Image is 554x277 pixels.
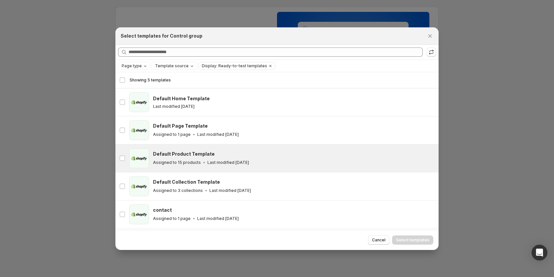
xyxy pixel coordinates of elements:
[425,31,435,41] button: Close
[129,204,149,224] img: contact
[267,62,274,70] button: Clear
[129,92,149,112] img: Default Home Template
[199,62,267,70] button: Display: Ready-to-test templates
[202,63,267,69] span: Display: Ready-to-test templates
[153,188,203,193] p: Assigned to 3 collections
[152,62,197,70] button: Template source
[129,148,149,168] img: Default Product Template
[153,216,191,221] p: Assigned to 1 page
[130,77,171,83] span: Showing 5 templates
[153,132,191,137] p: Assigned to 1 page
[368,235,389,245] button: Cancel
[129,176,149,196] img: Default Collection Template
[129,120,149,140] img: Default Page Template
[118,62,150,70] button: Page type
[372,237,385,243] span: Cancel
[153,151,215,157] h3: Default Product Template
[197,132,239,137] p: Last modified [DATE]
[153,95,210,102] h3: Default Home Template
[153,160,201,165] p: Assigned to 15 products
[207,160,249,165] p: Last modified [DATE]
[155,63,189,69] span: Template source
[197,216,239,221] p: Last modified [DATE]
[153,104,195,109] p: Last modified [DATE]
[153,179,220,185] h3: Default Collection Template
[209,188,251,193] p: Last modified [DATE]
[532,245,547,261] div: Open Intercom Messenger
[153,123,208,129] h3: Default Page Template
[121,33,202,39] h2: Select templates for Control group
[122,63,142,69] span: Page type
[153,207,172,213] h3: contact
